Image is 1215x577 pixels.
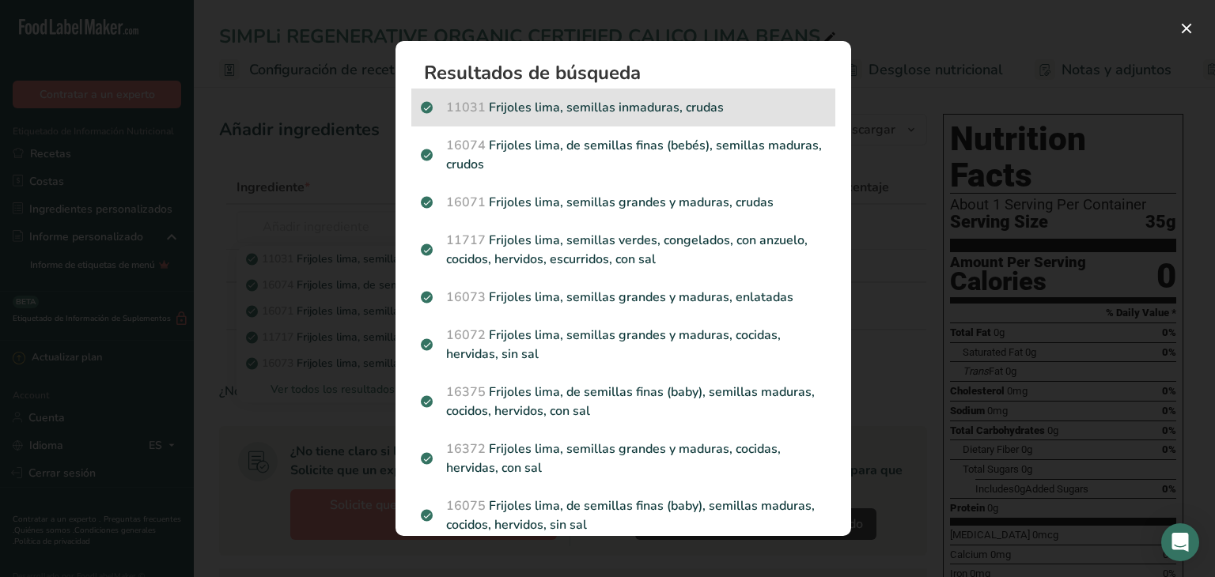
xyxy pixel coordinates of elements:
[421,136,826,174] p: Frijoles lima, de semillas finas (bebés), semillas maduras, crudos
[421,288,826,307] p: Frijoles lima, semillas grandes y maduras, enlatadas
[421,231,826,269] p: Frijoles lima, semillas verdes, congelados, con anzuelo, cocidos, hervidos, escurridos, con sal
[421,193,826,212] p: Frijoles lima, semillas grandes y maduras, crudas
[446,383,486,401] span: 16375
[446,440,486,458] span: 16372
[421,439,826,477] p: Frijoles lima, semillas grandes y maduras, cocidas, hervidas, con sal
[446,326,486,344] span: 16072
[446,99,486,116] span: 11031
[421,326,826,364] p: Frijoles lima, semillas grandes y maduras, cocidas, hervidas, sin sal
[424,63,835,82] h1: Resultados de búsqueda
[446,137,486,154] span: 16074
[446,288,486,306] span: 16073
[446,232,486,249] span: 11717
[421,98,826,117] p: Frijoles lima, semillas inmaduras, crudas
[446,194,486,211] span: 16071
[421,496,826,534] p: Frijoles lima, de semillas finas (baby), semillas maduras, cocidos, hervidos, sin sal
[421,383,826,420] p: Frijoles lima, de semillas finas (baby), semillas maduras, cocidos, hervidos, con sal
[1161,523,1199,561] div: Open Intercom Messenger
[446,497,486,515] span: 16075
